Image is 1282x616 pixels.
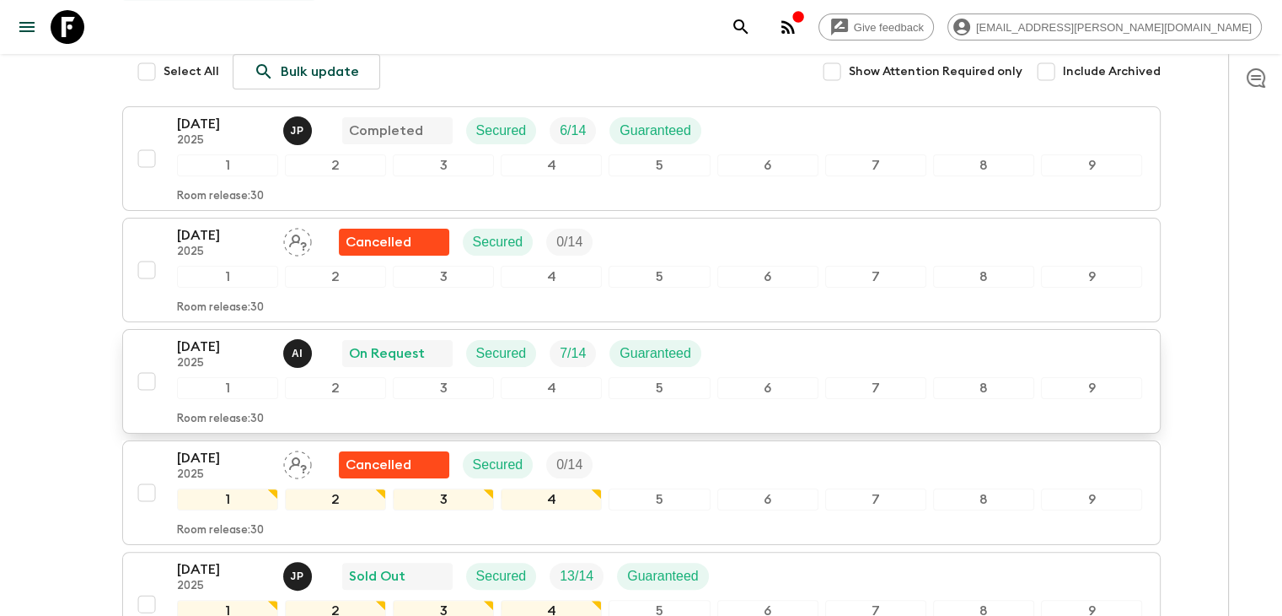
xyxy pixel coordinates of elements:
button: [DATE]2025Julio PosadasCompletedSecuredTrip FillGuaranteed123456789Room release:30 [122,106,1161,211]
p: Guaranteed [627,566,699,586]
p: Room release: 30 [177,524,264,538]
div: 2 [285,489,386,511]
div: Trip Fill [550,340,596,367]
div: 4 [501,489,602,511]
div: 7 [825,266,926,288]
p: [DATE] [177,448,270,468]
div: 8 [933,489,1034,511]
div: 7 [825,489,926,511]
p: 7 / 14 [560,343,586,364]
button: AI [283,339,315,368]
div: 2 [285,377,386,399]
span: Include Archived [1063,63,1161,80]
div: 2 [285,266,386,288]
p: On Request [349,343,425,364]
div: Secured [463,451,534,478]
p: [DATE] [177,114,270,134]
div: 9 [1041,489,1142,511]
p: A I [292,347,303,360]
p: 13 / 14 [560,566,593,586]
p: 0 / 14 [556,232,582,252]
div: Trip Fill [550,563,603,590]
p: J P [291,570,304,583]
p: Room release: 30 [177,190,264,203]
p: Secured [473,455,523,475]
p: [DATE] [177,559,270,580]
p: Sold Out [349,566,405,586]
div: Secured [466,563,537,590]
button: search adventures [724,10,758,44]
span: Assign pack leader [283,456,312,469]
p: Room release: 30 [177,413,264,426]
div: 4 [501,377,602,399]
div: 5 [609,266,710,288]
div: Secured [466,117,537,144]
div: 1 [177,489,278,511]
button: menu [10,10,44,44]
p: 2025 [177,580,270,593]
span: Show Attention Required only [849,63,1022,80]
div: 1 [177,154,278,176]
div: 1 [177,266,278,288]
p: Bulk update [281,62,359,82]
div: 5 [609,489,710,511]
div: 1 [177,377,278,399]
p: [DATE] [177,337,270,357]
p: Guaranteed [620,121,691,141]
div: Trip Fill [546,229,593,256]
div: 7 [825,154,926,176]
p: 2025 [177,246,270,259]
p: Cancelled [346,232,411,252]
p: 6 / 14 [560,121,586,141]
div: 3 [393,489,494,511]
div: 9 [1041,377,1142,399]
div: Trip Fill [546,451,593,478]
div: 3 [393,266,494,288]
div: 2 [285,154,386,176]
a: Give feedback [818,14,934,41]
div: Flash Pack cancellation [339,229,449,256]
p: [DATE] [177,225,270,246]
p: Completed [349,121,423,141]
div: 4 [501,266,602,288]
p: Room release: 30 [177,301,264,315]
span: Give feedback [845,21,933,34]
a: Bulk update [233,54,380,89]
span: Julio Posadas [283,567,315,581]
p: 2025 [177,357,270,370]
div: 5 [609,377,710,399]
div: 6 [717,489,818,511]
p: 2025 [177,134,270,148]
p: 0 / 14 [556,455,582,475]
div: 9 [1041,154,1142,176]
div: [EMAIL_ADDRESS][PERSON_NAME][DOMAIN_NAME] [947,14,1262,41]
p: Cancelled [346,455,411,475]
div: Secured [463,229,534,256]
div: 3 [393,154,494,176]
button: JP [283,562,315,591]
div: 6 [717,377,818,399]
div: 6 [717,154,818,176]
button: [DATE]2025Assign pack leaderFlash Pack cancellationSecuredTrip Fill123456789Room release:30 [122,440,1161,545]
div: 8 [933,154,1034,176]
div: 9 [1041,266,1142,288]
div: 3 [393,377,494,399]
p: Secured [476,566,527,586]
p: Secured [473,232,523,252]
p: Guaranteed [620,343,691,364]
div: 5 [609,154,710,176]
p: Secured [476,343,527,364]
div: Flash Pack cancellation [339,451,449,478]
p: Secured [476,121,527,141]
span: Julio Posadas [283,122,315,135]
div: 8 [933,377,1034,399]
div: 6 [717,266,818,288]
button: [DATE]2025Alvaro IxtetelaOn RequestSecuredTrip FillGuaranteed123456789Room release:30 [122,329,1161,434]
div: 7 [825,377,926,399]
p: 2025 [177,468,270,482]
div: 4 [501,154,602,176]
span: Assign pack leader [283,233,312,246]
div: Trip Fill [550,117,596,144]
div: Secured [466,340,537,367]
span: [EMAIL_ADDRESS][PERSON_NAME][DOMAIN_NAME] [967,21,1261,34]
